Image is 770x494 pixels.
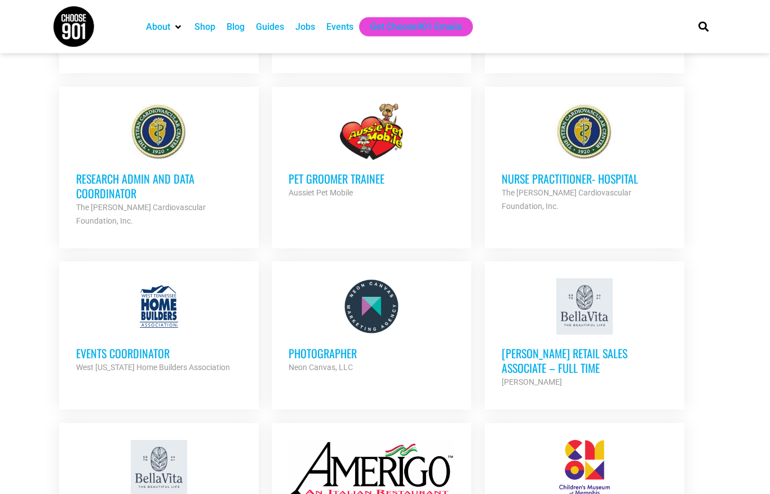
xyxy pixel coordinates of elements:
[59,87,259,245] a: Research Admin and Data Coordinator The [PERSON_NAME] Cardiovascular Foundation, Inc.
[694,17,713,36] div: Search
[370,20,462,34] a: Get Choose901 Emails
[485,262,684,406] a: [PERSON_NAME] Retail Sales Associate – Full Time [PERSON_NAME]
[502,189,631,211] strong: The [PERSON_NAME] Cardiovascular Foundation, Inc.
[289,363,353,372] strong: Neon Canvas, LLC
[502,346,667,376] h3: [PERSON_NAME] Retail Sales Associate – Full Time
[227,20,245,34] a: Blog
[76,363,230,372] strong: West [US_STATE] Home Builders Association
[295,20,315,34] a: Jobs
[256,20,284,34] a: Guides
[289,172,454,186] h3: Pet Groomer Trainee
[326,20,353,34] a: Events
[140,17,189,37] div: About
[502,172,667,186] h3: Nurse Practitioner- Hospital
[289,189,353,198] strong: Aussiet Pet Mobile
[76,172,242,201] h3: Research Admin and Data Coordinator
[502,378,562,387] strong: [PERSON_NAME]
[140,17,679,37] nav: Main nav
[289,346,454,361] h3: Photographer
[76,203,206,226] strong: The [PERSON_NAME] Cardiovascular Foundation, Inc.
[485,87,684,230] a: Nurse Practitioner- Hospital The [PERSON_NAME] Cardiovascular Foundation, Inc.
[146,20,170,34] a: About
[59,262,259,391] a: Events Coordinator West [US_STATE] Home Builders Association
[76,346,242,361] h3: Events Coordinator
[272,87,471,217] a: Pet Groomer Trainee Aussiet Pet Mobile
[272,262,471,391] a: Photographer Neon Canvas, LLC
[194,20,215,34] a: Shop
